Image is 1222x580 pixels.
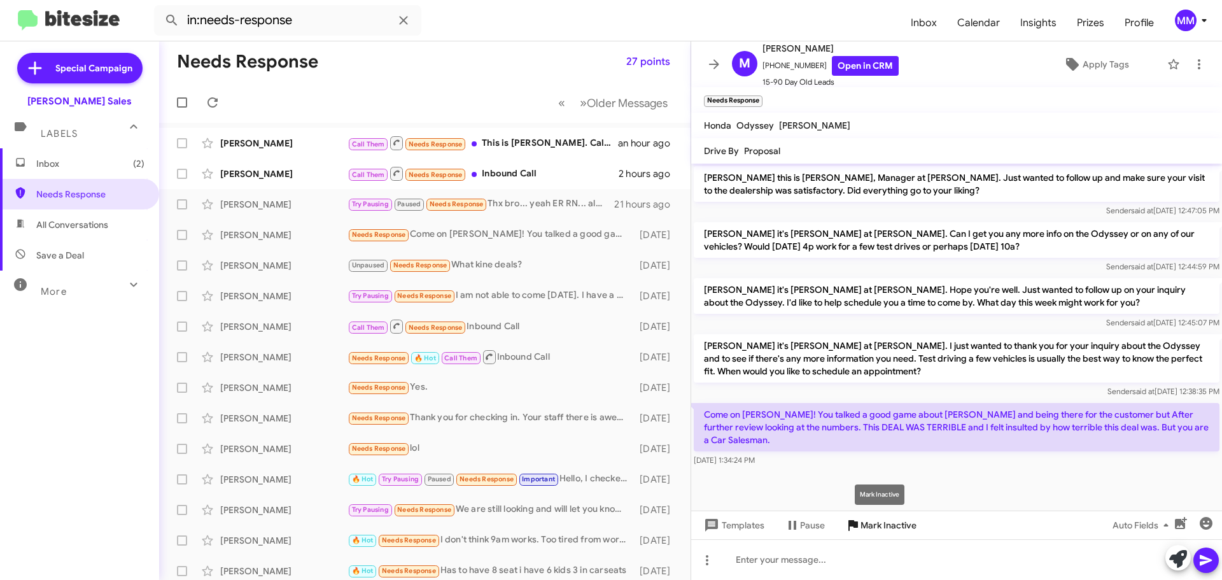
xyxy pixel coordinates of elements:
a: Insights [1010,4,1067,41]
div: [DATE] [633,534,680,547]
a: Open in CRM [832,56,899,76]
span: [DATE] 1:34:24 PM [694,455,755,465]
div: [PERSON_NAME] [220,229,348,241]
span: 🔥 Hot [352,475,374,483]
span: Call Them [444,354,477,362]
div: Come on [PERSON_NAME]! You talked a good game about [PERSON_NAME] and being there for the custome... [348,227,633,242]
button: Previous [551,90,573,116]
span: Special Campaign [55,62,132,74]
span: Needs Response [393,261,447,269]
span: Sender [DATE] 12:47:05 PM [1106,206,1219,215]
span: Mark Inactive [860,514,916,537]
div: [DATE] [633,381,680,394]
a: Profile [1114,4,1164,41]
div: What kine deals? [348,258,633,272]
span: » [580,95,587,111]
div: 21 hours ago [614,198,680,211]
span: Call Them [352,171,385,179]
p: [PERSON_NAME] it's [PERSON_NAME] at [PERSON_NAME]. I just wanted to thank you for your inquiry ab... [694,334,1219,383]
span: Honda [704,120,731,131]
h1: Needs Response [177,52,318,72]
button: Apply Tags [1030,53,1161,76]
span: Paused [397,200,421,208]
div: [PERSON_NAME] [220,473,348,486]
span: Needs Response [397,506,451,514]
div: I don't think 9am works. Too tired from work all week. I try to sleep in. [348,533,633,548]
span: M [739,53,750,74]
span: Needs Response [382,567,436,575]
div: [DATE] [633,259,680,272]
span: Needs Response [430,200,484,208]
span: Labels [41,128,78,139]
div: Inbound Call [348,318,633,334]
span: Try Pausing [352,292,389,300]
span: Needs Response [409,171,463,179]
span: Sender [DATE] 12:38:35 PM [1107,386,1219,396]
span: Older Messages [587,96,668,110]
span: Needs Response [382,536,436,544]
span: Needs Response [460,475,514,483]
span: said at [1131,206,1153,215]
div: [DATE] [633,565,680,577]
span: « [558,95,565,111]
button: 27 points [616,50,680,73]
div: Has to have 8 seat i have 6 kids 3 in carseats [348,563,633,578]
button: Auto Fields [1102,514,1184,537]
span: Call Them [352,323,385,332]
span: Needs Response [397,292,451,300]
span: Needs Response [352,230,406,239]
a: Inbox [901,4,947,41]
span: Needs Response [409,140,463,148]
div: [DATE] [633,412,680,425]
div: Thank you for checking in. Your staff there is awesome! [348,411,633,425]
span: Auto Fields [1113,514,1174,537]
span: Needs Response [352,414,406,422]
span: Needs Response [352,383,406,392]
span: 🔥 Hot [414,354,436,362]
span: Call Them [352,140,385,148]
a: Special Campaign [17,53,143,83]
div: [PERSON_NAME] [220,167,348,180]
div: [PERSON_NAME] [220,565,348,577]
div: [PERSON_NAME] [220,290,348,302]
div: MM [1175,10,1197,31]
div: [DATE] [633,320,680,333]
span: [PHONE_NUMBER] [762,56,899,76]
span: Try Pausing [352,200,389,208]
span: said at [1131,318,1153,327]
span: [PERSON_NAME] [779,120,850,131]
span: Calendar [947,4,1010,41]
span: [PERSON_NAME] [762,41,899,56]
span: said at [1131,262,1153,271]
div: [PERSON_NAME] [220,381,348,394]
div: an hour ago [618,137,680,150]
span: 27 points [626,50,670,73]
nav: Page navigation example [551,90,675,116]
span: All Conversations [36,218,108,231]
p: [PERSON_NAME] it's [PERSON_NAME] at [PERSON_NAME]. Hope you're well. Just wanted to follow up on ... [694,278,1219,314]
div: We are still looking and will let you know more of soon thank you [348,502,633,517]
span: Pause [800,514,825,537]
button: Templates [691,514,775,537]
span: Needs Response [409,323,463,332]
span: Save a Deal [36,249,84,262]
div: [PERSON_NAME] [220,504,348,516]
span: Inbox [36,157,144,170]
span: More [41,286,67,297]
span: Needs Response [36,188,144,201]
span: Sender [DATE] 12:45:07 PM [1106,318,1219,327]
p: Come on [PERSON_NAME]! You talked a good game about [PERSON_NAME] and being there for the custome... [694,403,1219,451]
p: [PERSON_NAME] it's [PERSON_NAME] at [PERSON_NAME]. Can I get you any more info on the Odyssey or ... [694,222,1219,258]
div: Inbound Call [348,349,633,365]
span: Prizes [1067,4,1114,41]
div: [DATE] [633,290,680,302]
span: Important [522,475,555,483]
div: [DATE] [633,504,680,516]
div: [PERSON_NAME] [220,412,348,425]
button: Pause [775,514,835,537]
div: [PERSON_NAME] [220,534,348,547]
div: [PERSON_NAME] [220,198,348,211]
